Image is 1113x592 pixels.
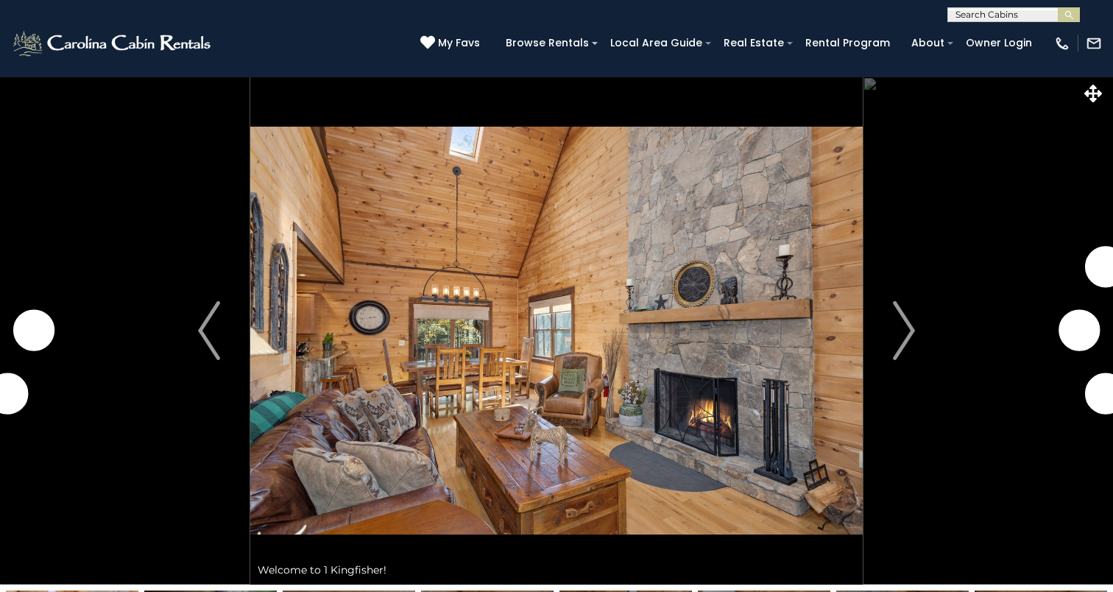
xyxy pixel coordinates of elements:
a: About [904,32,952,54]
a: Owner Login [958,32,1039,54]
button: Next [863,77,945,585]
img: arrow [893,301,915,360]
img: White-1-2.png [11,29,215,58]
a: Local Area Guide [603,32,710,54]
img: arrow [198,301,220,360]
a: Browse Rentals [498,32,596,54]
a: My Favs [420,35,484,52]
div: Welcome to 1 Kingfisher! [250,555,863,585]
img: phone-regular-white.png [1054,35,1070,52]
span: My Favs [438,35,480,51]
img: mail-regular-white.png [1086,35,1102,52]
a: Rental Program [798,32,897,54]
button: Previous [168,77,250,585]
a: Real Estate [716,32,791,54]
